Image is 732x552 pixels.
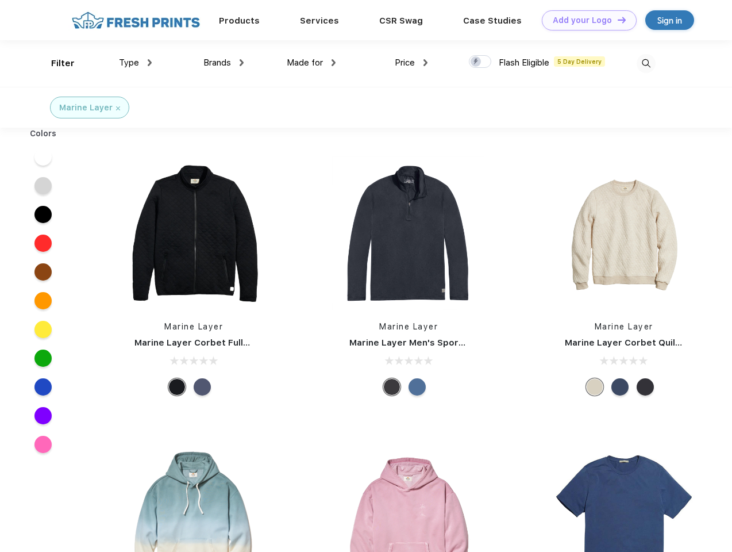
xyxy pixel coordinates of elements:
[637,54,656,73] img: desktop_search.svg
[423,59,427,66] img: dropdown.png
[548,156,700,309] img: func=resize&h=266
[395,57,415,68] span: Price
[21,128,66,140] div: Colors
[409,378,426,396] div: Deep Denim
[611,378,629,396] div: Navy Heather
[586,378,603,396] div: Oat Heather
[116,106,120,110] img: filter_cancel.svg
[595,322,653,331] a: Marine Layer
[499,57,549,68] span: Flash Eligible
[148,59,152,66] img: dropdown.png
[194,378,211,396] div: Navy
[637,378,654,396] div: Charcoal
[379,322,438,331] a: Marine Layer
[657,14,682,27] div: Sign in
[645,10,694,30] a: Sign in
[164,322,223,331] a: Marine Layer
[117,156,270,309] img: func=resize&h=266
[554,56,605,67] span: 5 Day Delivery
[332,156,485,309] img: func=resize&h=266
[59,102,113,114] div: Marine Layer
[553,16,612,25] div: Add your Logo
[379,16,423,26] a: CSR Swag
[383,378,400,396] div: Charcoal
[68,10,203,30] img: fo%20logo%202.webp
[203,57,231,68] span: Brands
[618,17,626,23] img: DT
[349,338,516,348] a: Marine Layer Men's Sport Quarter Zip
[219,16,260,26] a: Products
[332,59,336,66] img: dropdown.png
[119,57,139,68] span: Type
[51,57,75,70] div: Filter
[240,59,244,66] img: dropdown.png
[300,16,339,26] a: Services
[168,378,186,396] div: Black
[134,338,294,348] a: Marine Layer Corbet Full-Zip Jacket
[287,57,323,68] span: Made for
